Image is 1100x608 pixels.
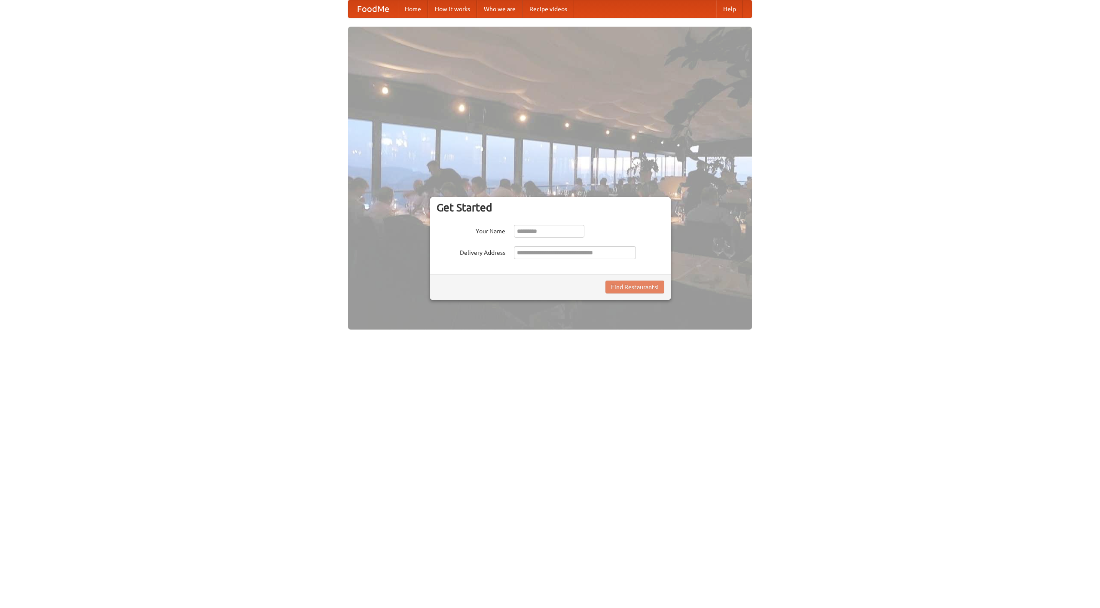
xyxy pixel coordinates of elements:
a: Who we are [477,0,522,18]
h3: Get Started [437,201,664,214]
button: Find Restaurants! [605,281,664,293]
label: Your Name [437,225,505,235]
a: Home [398,0,428,18]
a: Help [716,0,743,18]
a: How it works [428,0,477,18]
a: Recipe videos [522,0,574,18]
label: Delivery Address [437,246,505,257]
a: FoodMe [348,0,398,18]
